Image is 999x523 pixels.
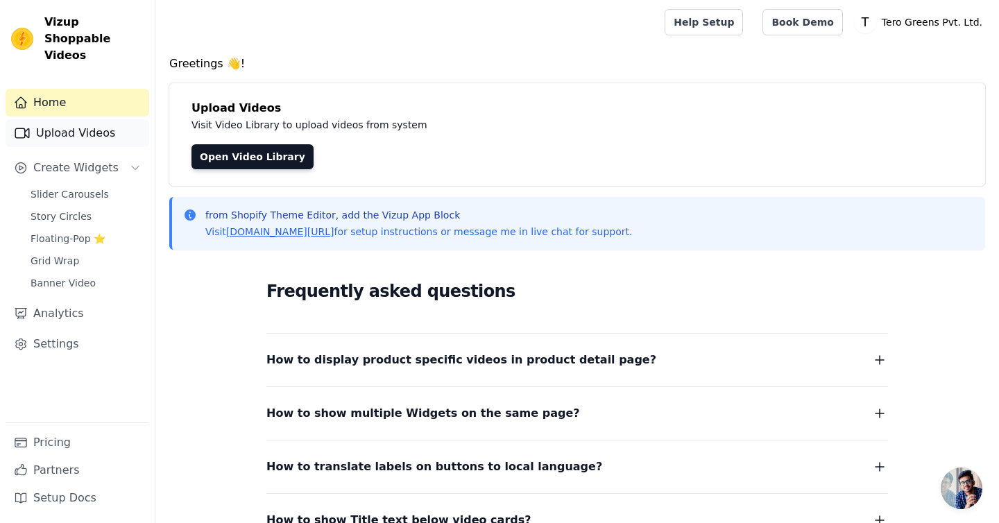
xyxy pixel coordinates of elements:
[6,429,149,456] a: Pricing
[169,55,985,72] h4: Greetings 👋!
[6,154,149,182] button: Create Widgets
[191,144,314,169] a: Open Video Library
[6,119,149,147] a: Upload Videos
[266,277,888,305] h2: Frequently asked questions
[33,160,119,176] span: Create Widgets
[22,185,149,204] a: Slider Carousels
[6,89,149,117] a: Home
[22,229,149,248] a: Floating-Pop ⭐
[266,350,656,370] span: How to display product specific videos in product detail page?
[854,10,988,35] button: T Tero Greens Pvt. Ltd.
[941,468,982,509] div: Open chat
[22,251,149,271] a: Grid Wrap
[191,100,963,117] h4: Upload Videos
[205,208,632,222] p: from Shopify Theme Editor, add the Vizup App Block
[665,9,743,35] a: Help Setup
[762,9,842,35] a: Book Demo
[876,10,988,35] p: Tero Greens Pvt. Ltd.
[31,232,105,246] span: Floating-Pop ⭐
[11,28,33,50] img: Vizup
[226,226,334,237] a: [DOMAIN_NAME][URL]
[266,457,888,477] button: How to translate labels on buttons to local language?
[6,484,149,512] a: Setup Docs
[44,14,144,64] span: Vizup Shoppable Videos
[191,117,813,133] p: Visit Video Library to upload videos from system
[6,456,149,484] a: Partners
[22,207,149,226] a: Story Circles
[31,254,79,268] span: Grid Wrap
[6,330,149,358] a: Settings
[266,404,580,423] span: How to show multiple Widgets on the same page?
[205,225,632,239] p: Visit for setup instructions or message me in live chat for support.
[266,404,888,423] button: How to show multiple Widgets on the same page?
[22,273,149,293] a: Banner Video
[31,187,109,201] span: Slider Carousels
[266,350,888,370] button: How to display product specific videos in product detail page?
[6,300,149,327] a: Analytics
[266,457,602,477] span: How to translate labels on buttons to local language?
[31,209,92,223] span: Story Circles
[31,276,96,290] span: Banner Video
[861,15,869,29] text: T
